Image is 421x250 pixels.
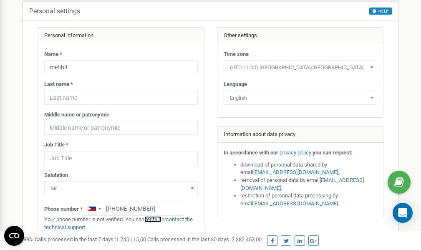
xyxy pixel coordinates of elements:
[227,92,374,104] span: English
[217,126,383,143] div: Information about data privacy
[44,151,198,165] input: Job Title
[44,205,83,213] label: Phone number *
[44,60,198,74] input: Name
[29,8,80,15] h5: Personal settings
[44,216,193,230] a: contact the technical support
[227,62,374,73] span: (UTC-11:00) Pacific/Midway
[84,202,103,215] div: Telephone country code
[393,203,413,223] div: Open Intercom Messenger
[44,121,198,135] input: Middle name or patronymic
[224,51,249,58] label: Time zone
[240,192,377,207] li: restriction of personal data processing by email .
[240,177,377,192] li: removal of personal data by email ,
[147,236,262,242] span: Calls processed in the last 30 days :
[44,141,68,149] label: Job Title *
[232,236,262,242] u: 7 382 453,00
[240,177,364,191] a: [EMAIL_ADDRESS][DOMAIN_NAME]
[253,169,338,175] a: [EMAIL_ADDRESS][DOMAIN_NAME]
[44,216,198,231] p: Your phone number is not verified. You can or
[47,183,195,194] span: Mr.
[44,91,198,105] input: Last name
[240,161,377,177] li: download of personal data shared by email ,
[369,8,392,15] button: HELP
[44,81,73,88] label: Last name *
[253,200,338,207] a: [EMAIL_ADDRESS][DOMAIN_NAME]
[44,172,68,179] label: Salutation
[217,28,383,44] div: Other settings
[224,149,278,156] strong: In accordance with our
[35,236,146,242] span: Calls processed in the last 7 days :
[4,226,24,246] button: Open CMP widget
[84,202,183,216] input: +1-800-555-55-55
[44,111,109,119] label: Middle name or patronymic
[224,81,247,88] label: Language
[44,51,62,58] label: Name *
[44,181,198,195] span: Mr.
[38,28,204,44] div: Personal information
[313,149,353,156] strong: you can request:
[224,60,377,74] span: (UTC-11:00) Pacific/Midway
[224,91,377,105] span: English
[280,149,311,156] a: privacy policy
[116,236,146,242] u: 1 745 115,00
[144,216,161,222] a: verify it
